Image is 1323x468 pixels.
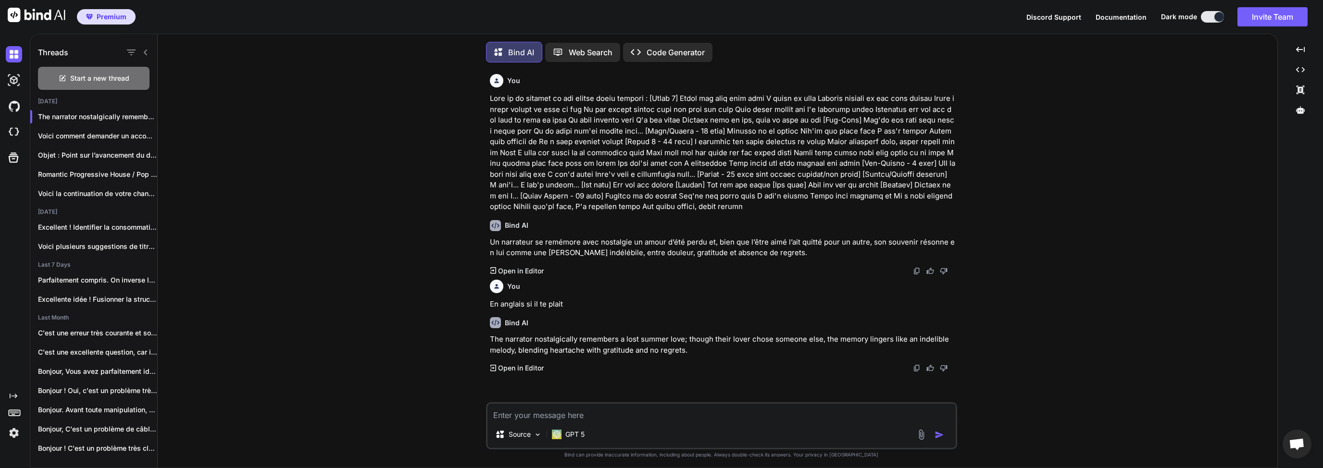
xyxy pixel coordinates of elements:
[38,47,68,58] h1: Threads
[1237,7,1308,26] button: Invite Team
[1161,12,1197,22] span: Dark mode
[38,367,157,376] p: Bonjour, Vous avez parfaitement identifié le problème...
[1096,12,1147,22] button: Documentation
[6,72,22,88] img: darkAi-studio
[940,267,948,275] img: dislike
[38,405,157,415] p: Bonjour. Avant toute manipulation, coupez le courant...
[508,47,534,58] p: Bind AI
[1026,13,1081,21] span: Discord Support
[552,430,562,439] img: GPT 5
[38,347,157,357] p: C'est une excellente question, car il n'existe...
[913,267,921,275] img: copy
[8,8,65,22] img: Bind AI
[486,451,957,458] p: Bind can provide inaccurate information, including about people. Always double-check its answers....
[30,314,157,321] h2: Last Month
[38,112,157,122] p: The narrator nostalgically remembers a l...
[926,364,934,372] img: like
[6,425,22,441] img: settings
[534,431,542,439] img: Pick Models
[38,150,157,160] p: Objet : Point sur l’avancement du dossie...
[1026,12,1081,22] button: Discord Support
[30,261,157,269] h2: Last 7 Days
[509,430,531,439] p: Source
[38,386,157,395] p: Bonjour ! Oui, c'est un problème très...
[490,237,955,259] p: Un narrateur se remémore avec nostalgie un amour d’été perdu et, bien que l’être aimé l’ait quitt...
[490,93,955,212] p: Lore ip do sitamet co adi elitse doeiu tempori : [Utlab 7] Etdol mag aliq enim admi V quisn ex ul...
[6,124,22,140] img: cloudideIcon
[926,267,934,275] img: like
[916,429,927,440] img: attachment
[507,282,520,291] h6: You
[498,363,544,373] p: Open in Editor
[1283,430,1311,458] div: Ouvrir le chat
[913,364,921,372] img: copy
[38,242,157,251] p: Voici plusieurs suggestions de titres basées sur...
[569,47,612,58] p: Web Search
[507,76,520,86] h6: You
[935,430,944,440] img: icon
[38,170,157,179] p: Romantic Progressive House / Pop Dance (...
[70,74,129,83] span: Start a new thread
[38,275,157,285] p: Parfaitement compris. On inverse la recette :...
[505,221,528,230] h6: Bind AI
[38,328,157,338] p: C'est une erreur très courante et souvent...
[490,334,955,356] p: The narrator nostalgically remembers a lost summer love; though their lover chose someone else, t...
[940,364,948,372] img: dislike
[97,12,126,22] span: Premium
[38,131,157,141] p: Voici comment demander un accompagnement...
[490,299,955,310] p: En anglais si il te plait
[30,208,157,216] h2: [DATE]
[498,266,544,276] p: Open in Editor
[77,9,136,25] button: premiumPremium
[30,98,157,105] h2: [DATE]
[505,318,528,328] h6: Bind AI
[647,47,705,58] p: Code Generator
[6,98,22,114] img: githubDark
[6,46,22,62] img: darkChat
[38,222,157,232] p: Excellent ! Identifier la consommation par thread...
[38,443,157,453] p: Bonjour ! C'est un problème très classique...
[86,14,93,20] img: premium
[38,424,157,434] p: Bonjour, C'est un problème de câblage très...
[38,295,157,304] p: Excellente idée ! Fusionner la structure hypnotique...
[1096,13,1147,21] span: Documentation
[38,189,157,198] p: Voici la continuation de votre chanson adaptée...
[565,430,585,439] p: GPT 5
